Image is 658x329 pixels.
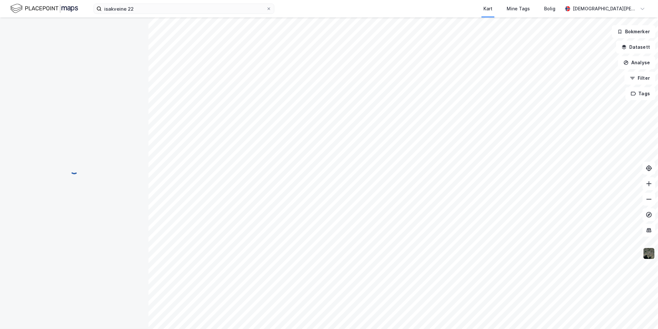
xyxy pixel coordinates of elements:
[573,5,637,13] div: [DEMOGRAPHIC_DATA][PERSON_NAME]
[102,4,266,14] input: Søk på adresse, matrikkel, gårdeiere, leietakere eller personer
[483,5,492,13] div: Kart
[69,164,79,175] img: spinner.a6d8c91a73a9ac5275cf975e30b51cfb.svg
[616,41,655,54] button: Datasett
[643,247,655,260] img: 9k=
[618,56,655,69] button: Analyse
[10,3,78,14] img: logo.f888ab2527a4732fd821a326f86c7f29.svg
[507,5,530,13] div: Mine Tags
[544,5,555,13] div: Bolig
[612,25,655,38] button: Bokmerker
[626,298,658,329] iframe: Chat Widget
[624,72,655,85] button: Filter
[625,87,655,100] button: Tags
